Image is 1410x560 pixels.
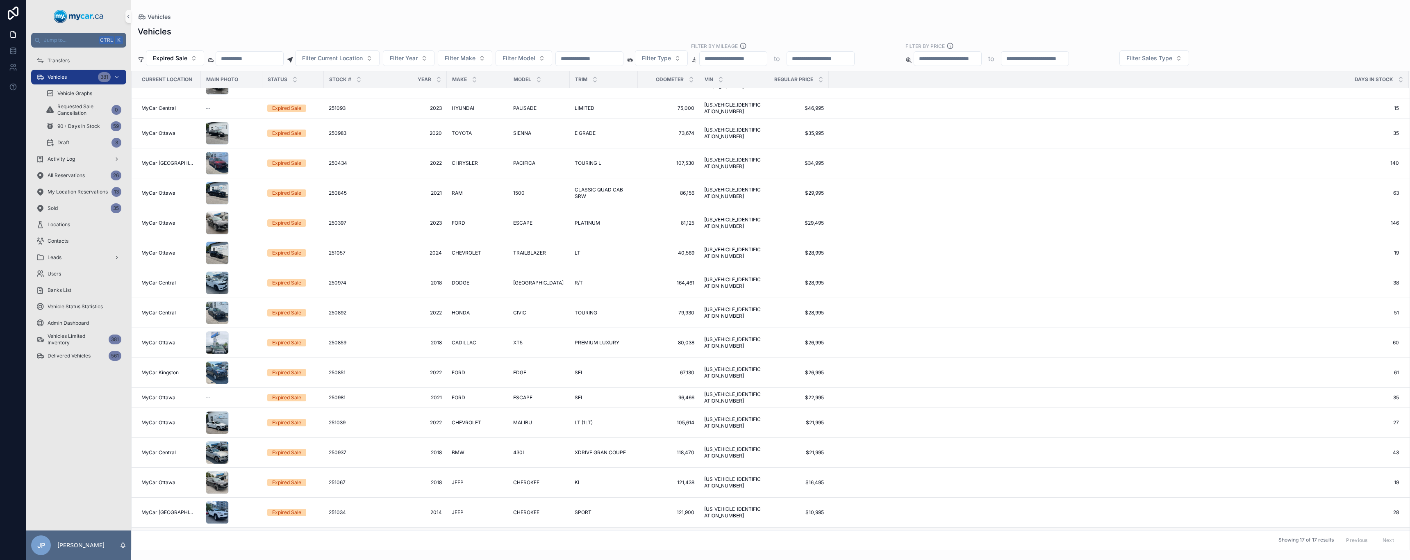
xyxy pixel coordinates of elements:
[513,310,565,316] a: CIVIC
[643,250,694,256] a: 40,569
[48,238,68,244] span: Contacts
[635,50,688,66] button: Select Button
[829,369,1399,376] a: 61
[829,190,1399,196] span: 63
[704,187,762,200] a: [US_VEHICLE_IDENTIFICATION_NUMBER]
[390,220,442,226] span: 2023
[643,280,694,286] a: 164,461
[390,250,442,256] a: 2024
[141,250,196,256] a: MyCar Ottawa
[111,203,121,213] div: 35
[329,280,380,286] a: 250974
[141,190,196,196] a: MyCar Ottawa
[643,190,694,196] span: 86,156
[513,220,565,226] a: ESCAPE
[513,280,565,286] a: [GEOGRAPHIC_DATA]
[704,366,762,379] a: [US_VEHICLE_IDENTIFICATION_NUMBER]
[829,250,1399,256] a: 19
[267,219,319,227] a: Expired Sale
[48,271,61,277] span: Users
[295,50,380,66] button: Select Button
[267,309,319,316] a: Expired Sale
[272,394,301,401] div: Expired Sale
[111,121,121,131] div: 59
[829,130,1399,137] span: 35
[48,333,105,346] span: Vehicles Limited Inventory
[575,369,584,376] span: SEL
[575,105,633,112] a: LIMITED
[704,336,762,349] span: [US_VEHICLE_IDENTIFICATION_NUMBER]
[643,105,694,112] a: 75,000
[772,130,824,137] a: $35,995
[329,160,380,166] a: 250434
[704,391,762,404] span: [US_VEHICLE_IDENTIFICATION_NUMBER]
[48,172,85,179] span: All Reservations
[267,159,319,167] a: Expired Sale
[513,190,525,196] span: 1500
[390,130,442,137] a: 2020
[141,369,179,376] span: MyCar Kingston
[575,250,580,256] span: LT
[452,310,470,316] span: HONDA
[575,339,633,346] a: PREMIUM LUXURY
[575,280,633,286] a: R/T
[302,54,363,62] span: Filter Current Location
[772,250,824,256] a: $28,995
[691,42,738,50] label: Filter By Mileage
[148,13,171,21] span: Vehicles
[272,105,301,112] div: Expired Sale
[31,168,126,183] a: All Reservations26
[643,310,694,316] a: 79,930
[48,189,108,195] span: My Location Reservations
[643,220,694,226] span: 81,125
[141,310,196,316] a: MyCar Central
[452,160,503,166] a: CHRYSLER
[31,299,126,314] a: Vehicle Status Statistics
[272,130,301,137] div: Expired Sale
[390,190,442,196] span: 2021
[772,339,824,346] a: $26,995
[643,160,694,166] a: 107,530
[272,249,301,257] div: Expired Sale
[452,369,465,376] span: FORD
[48,303,103,310] span: Vehicle Status Statistics
[452,105,474,112] span: HYUNDAI
[329,250,346,256] span: 251057
[267,339,319,346] a: Expired Sale
[643,369,694,376] span: 67,130
[31,234,126,248] a: Contacts
[452,220,503,226] a: FORD
[111,138,121,148] div: 3
[390,339,442,346] a: 2018
[206,394,257,401] a: --
[452,160,478,166] span: CHRYSLER
[496,50,552,66] button: Select Button
[329,369,380,376] a: 250851
[206,105,257,112] a: --
[329,130,346,137] span: 250983
[272,279,301,287] div: Expired Sale
[383,50,434,66] button: Select Button
[141,105,176,112] span: MyCar Central
[772,310,824,316] a: $28,995
[390,369,442,376] span: 2022
[31,348,126,363] a: Delivered Vehicles561
[575,130,633,137] a: E GRADE
[390,160,442,166] span: 2022
[575,220,600,226] span: PLATINUM
[141,160,196,166] span: MyCar [GEOGRAPHIC_DATA]
[48,254,61,261] span: Leads
[829,339,1399,346] span: 60
[829,310,1399,316] a: 51
[267,249,319,257] a: Expired Sale
[390,280,442,286] a: 2018
[452,190,463,196] span: RAM
[772,160,824,166] a: $34,995
[272,219,301,227] div: Expired Sale
[772,190,824,196] a: $29,995
[513,310,526,316] span: CIVIC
